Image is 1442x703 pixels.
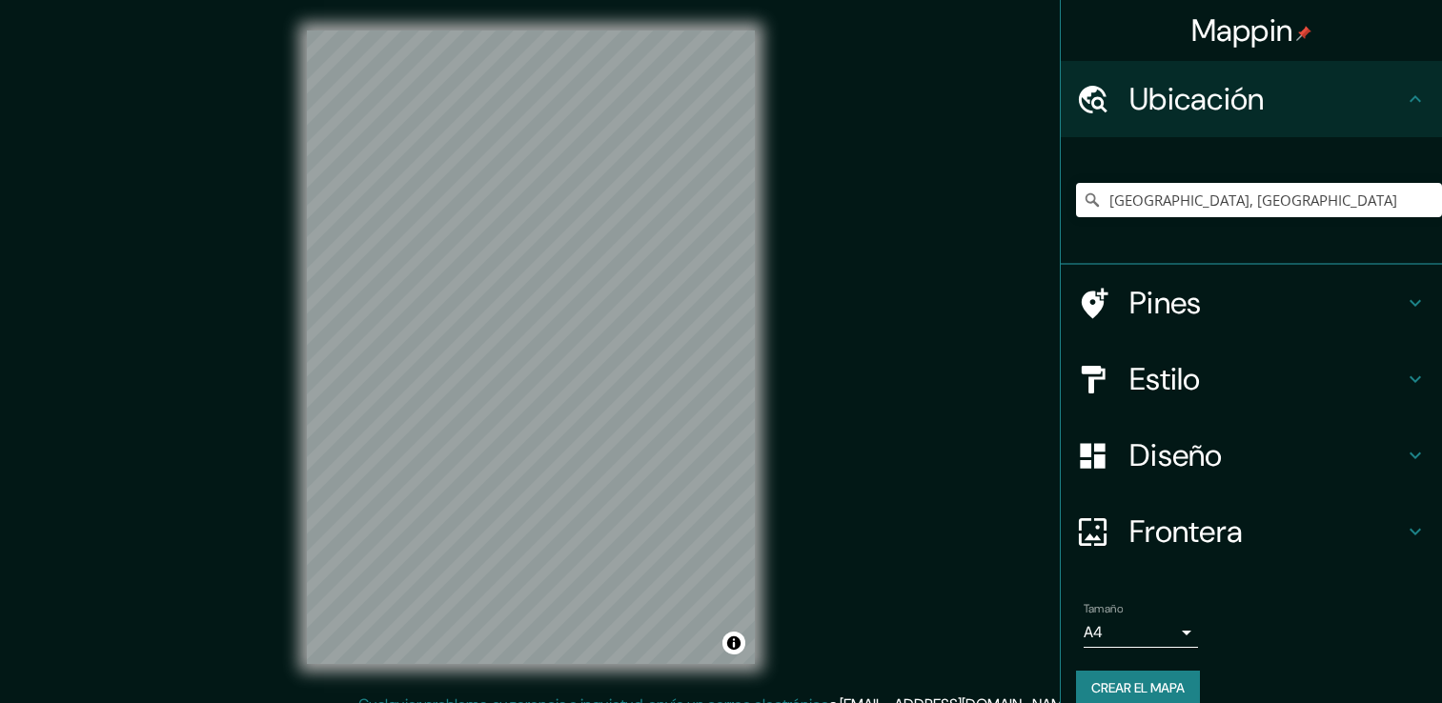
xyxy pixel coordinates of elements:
h4: Diseño [1129,436,1404,474]
div: Frontera [1061,493,1442,570]
h4: Pines [1129,284,1404,322]
label: Tamaño [1084,601,1123,617]
h4: Ubicación [1129,80,1404,118]
div: Pines [1061,265,1442,341]
font: Mappin [1191,10,1293,50]
h4: Frontera [1129,512,1404,551]
img: pin-icon.png [1296,26,1311,41]
button: Alternar atribución [722,632,745,654]
canvas: Mapa [307,30,755,664]
input: Elige tu ciudad o área [1076,183,1442,217]
h4: Estilo [1129,360,1404,398]
font: Crear el mapa [1091,676,1185,700]
div: Diseño [1061,417,1442,493]
div: Ubicación [1061,61,1442,137]
div: Estilo [1061,341,1442,417]
iframe: Help widget launcher [1272,629,1421,682]
div: A4 [1084,617,1198,648]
